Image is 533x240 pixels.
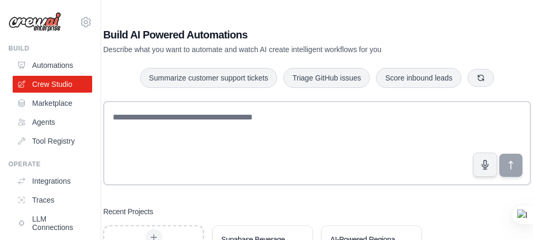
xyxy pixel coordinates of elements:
[376,68,461,88] button: Score inbound leads
[103,27,457,42] h1: Build AI Powered Automations
[8,44,92,53] div: Build
[473,153,497,177] button: Click to speak your automation idea
[8,160,92,168] div: Operate
[13,133,92,149] a: Tool Registry
[13,173,92,189] a: Integrations
[13,192,92,208] a: Traces
[103,206,153,217] h3: Recent Projects
[8,12,61,32] img: Logo
[13,211,92,236] a: LLM Connections
[13,114,92,131] a: Agents
[140,68,277,88] button: Summarize customer support tickets
[13,57,92,74] a: Automations
[468,69,494,87] button: Get new suggestions
[103,44,457,55] p: Describe what you want to automate and watch AI create intelligent workflows for you
[13,76,92,93] a: Crew Studio
[13,95,92,112] a: Marketplace
[283,68,370,88] button: Triage GitHub issues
